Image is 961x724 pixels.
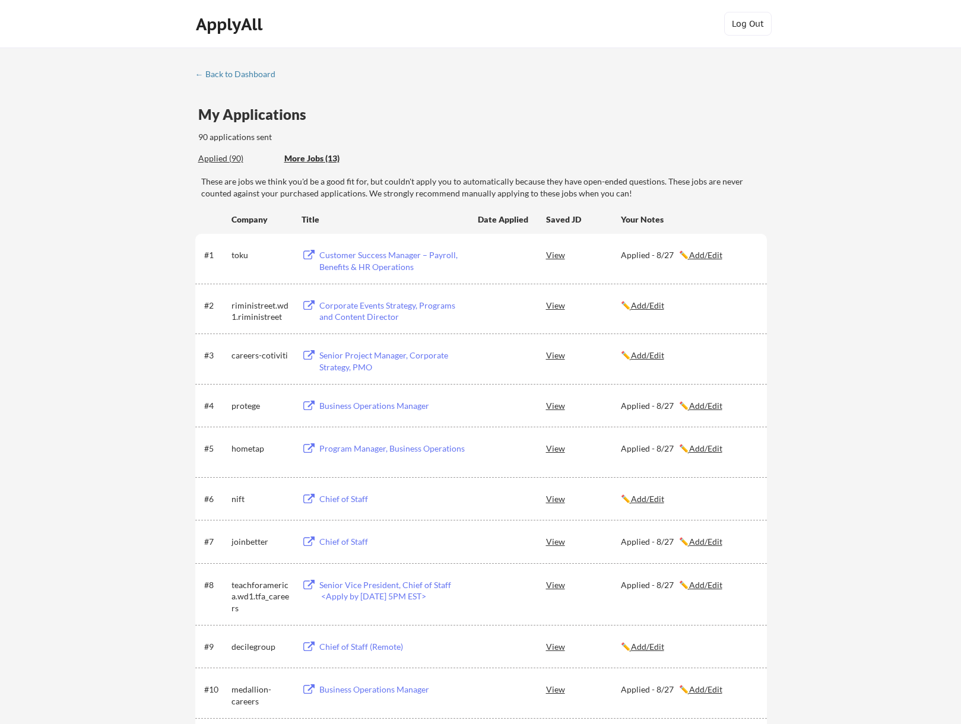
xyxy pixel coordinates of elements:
[319,300,467,323] div: Corporate Events Strategy, Programs and Content Director
[231,641,291,653] div: decilegroup
[204,400,227,412] div: #4
[204,579,227,591] div: #8
[204,684,227,696] div: #10
[621,579,756,591] div: Applied - 8/27 ✏️
[231,214,291,226] div: Company
[302,214,467,226] div: Title
[546,437,621,459] div: View
[631,350,664,360] u: Add/Edit
[284,153,372,164] div: More Jobs (13)
[546,574,621,595] div: View
[724,12,772,36] button: Log Out
[319,400,467,412] div: Business Operations Manager
[621,400,756,412] div: Applied - 8/27 ✏️
[231,684,291,707] div: medallion-careers
[478,214,530,226] div: Date Applied
[319,641,467,653] div: Chief of Staff (Remote)
[621,214,756,226] div: Your Notes
[319,249,467,272] div: Customer Success Manager – Payroll, Benefits & HR Operations
[546,294,621,316] div: View
[231,249,291,261] div: toku
[689,443,722,453] u: Add/Edit
[231,300,291,323] div: riministreet.wd1.riministreet
[631,642,664,652] u: Add/Edit
[546,531,621,552] div: View
[231,400,291,412] div: protege
[198,153,275,165] div: These are all the jobs you've been applied to so far.
[621,249,756,261] div: Applied - 8/27 ✏️
[689,580,722,590] u: Add/Edit
[621,300,756,312] div: ✏️
[198,131,428,143] div: 90 applications sent
[319,443,467,455] div: Program Manager, Business Operations
[201,176,767,199] div: These are jobs we think you'd be a good fit for, but couldn't apply you to automatically because ...
[204,300,227,312] div: #2
[546,244,621,265] div: View
[546,208,621,230] div: Saved JD
[204,493,227,505] div: #6
[621,536,756,548] div: Applied - 8/27 ✏️
[195,70,284,78] div: ← Back to Dashboard
[621,641,756,653] div: ✏️
[621,684,756,696] div: Applied - 8/27 ✏️
[631,494,664,504] u: Add/Edit
[231,350,291,361] div: careers-cotiviti
[204,350,227,361] div: #3
[204,536,227,548] div: #7
[198,153,275,164] div: Applied (90)
[231,536,291,548] div: joinbetter
[631,300,664,310] u: Add/Edit
[198,107,316,122] div: My Applications
[546,488,621,509] div: View
[319,579,467,602] div: Senior Vice President, Chief of Staff <Apply by [DATE] 5PM EST>
[204,249,227,261] div: #1
[319,684,467,696] div: Business Operations Manager
[689,401,722,411] u: Add/Edit
[231,493,291,505] div: nift
[204,641,227,653] div: #9
[195,69,284,81] a: ← Back to Dashboard
[546,678,621,700] div: View
[546,636,621,657] div: View
[546,395,621,416] div: View
[689,684,722,694] u: Add/Edit
[196,14,266,34] div: ApplyAll
[621,443,756,455] div: Applied - 8/27 ✏️
[546,344,621,366] div: View
[319,350,467,373] div: Senior Project Manager, Corporate Strategy, PMO
[284,153,372,165] div: These are job applications we think you'd be a good fit for, but couldn't apply you to automatica...
[319,493,467,505] div: Chief of Staff
[689,536,722,547] u: Add/Edit
[689,250,722,260] u: Add/Edit
[621,350,756,361] div: ✏️
[319,536,467,548] div: Chief of Staff
[204,443,227,455] div: #5
[231,579,291,614] div: teachforamerica.wd1.tfa_careers
[621,493,756,505] div: ✏️
[231,443,291,455] div: hometap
